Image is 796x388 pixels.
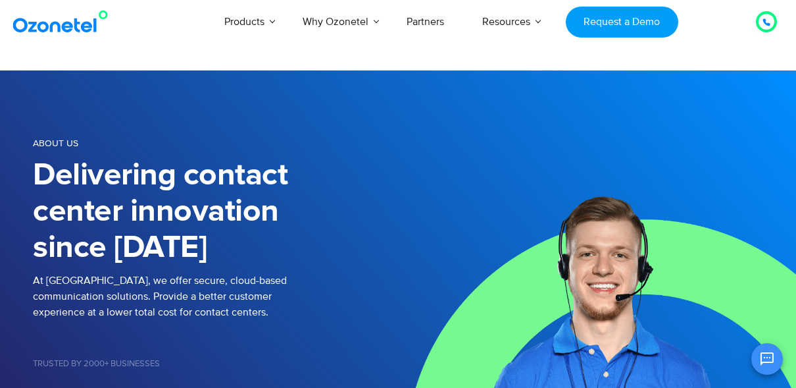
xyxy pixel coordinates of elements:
h5: Trusted by 2000+ Businesses [33,360,398,368]
span: About us [33,138,78,149]
a: Request a Demo [566,7,678,38]
button: Open chat [751,343,783,375]
h1: Delivering contact center innovation since [DATE] [33,157,398,266]
p: At [GEOGRAPHIC_DATA], we offer secure, cloud-based communication solutions. Provide a better cust... [33,273,398,320]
